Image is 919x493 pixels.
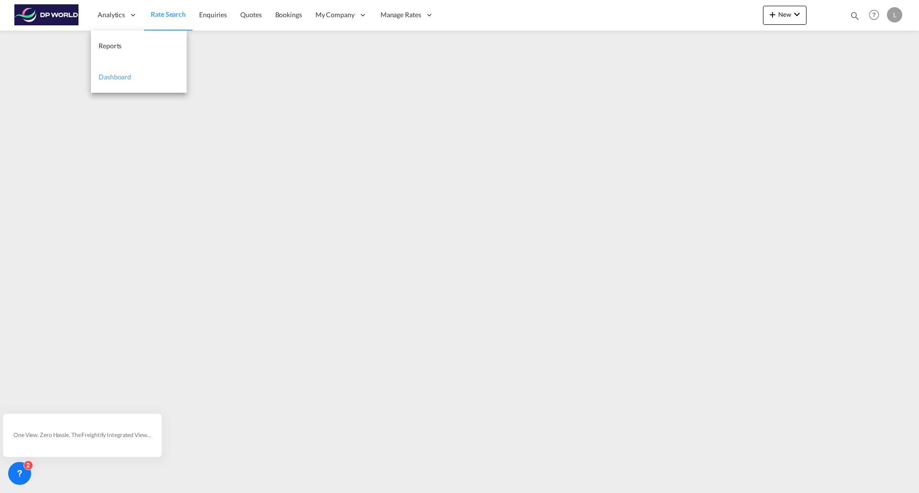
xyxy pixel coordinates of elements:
span: Dashboard [99,73,131,81]
img: c08ca190194411f088ed0f3ba295208c.png [14,4,79,26]
span: Reports [99,42,122,50]
span: Help [866,7,882,23]
div: L [887,7,902,22]
span: Enquiries [199,11,227,19]
span: Analytics [98,10,125,20]
span: New [767,11,803,18]
a: Dashboard [91,62,187,93]
a: Reports [91,31,187,62]
span: Quotes [240,11,261,19]
span: Bookings [275,11,302,19]
span: Rate Search [151,10,186,18]
div: icon-magnify [850,11,860,25]
span: Manage Rates [381,10,421,20]
md-icon: icon-magnify [850,11,860,21]
div: Help [866,7,887,24]
md-icon: icon-chevron-down [791,9,803,20]
span: My Company [315,10,355,20]
md-icon: icon-plus 400-fg [767,9,778,20]
button: icon-plus 400-fgNewicon-chevron-down [763,6,807,25]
